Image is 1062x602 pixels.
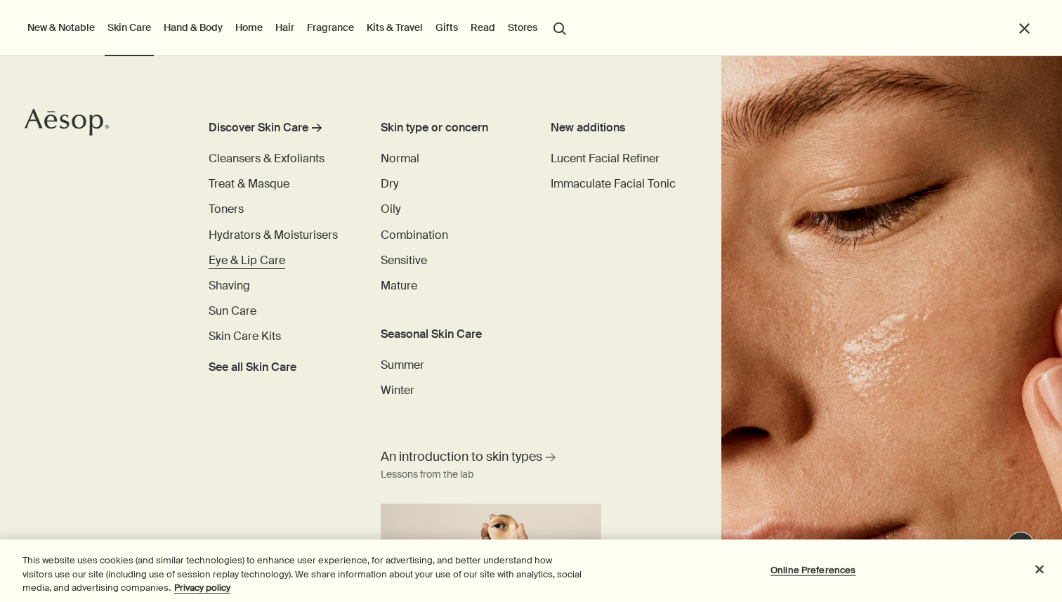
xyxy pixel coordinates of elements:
button: Close [1024,554,1055,584]
span: Hydrators & Moisturisers [209,228,338,242]
button: Close the Menu [1016,20,1032,37]
a: Sun Care [209,303,256,320]
span: Oily [381,202,401,216]
span: An introduction to skin types [381,448,542,466]
button: Stores [505,18,540,37]
a: Skin Care Kits [209,328,281,345]
span: Mature [381,278,417,293]
a: Summer [381,357,424,374]
button: Live Assistance [1007,532,1035,560]
a: Cleansers & Exfoliants [209,150,324,167]
a: Normal [381,150,419,167]
span: Summer [381,358,424,372]
a: Oily [381,201,401,218]
span: Toners [209,202,244,216]
div: New additions [551,119,689,136]
a: Immaculate Facial Tonic [551,176,676,192]
span: Treat & Masque [209,176,289,191]
span: Sun Care [209,303,256,318]
a: Fragrance [304,18,357,37]
a: Hair [273,18,297,37]
a: Aesop [25,108,109,140]
div: This website uses cookies (and similar technologies) to enhance user experience, for advertising,... [22,554,584,595]
a: Gifts [433,18,461,37]
button: New & Notable [25,18,98,37]
span: Skin Care Kits [209,329,281,343]
a: Treat & Masque [209,176,289,192]
span: Immaculate Facial Tonic [551,176,676,191]
a: Skin Care [105,18,154,37]
button: Online Preferences, Opens the preference center dialog [769,556,857,584]
div: Discover Skin Care [209,119,308,136]
h3: Seasonal Skin Care [381,326,519,343]
a: Kits & Travel [364,18,426,37]
a: Home [232,18,265,37]
span: Shaving [209,278,250,293]
a: Dry [381,176,399,192]
span: Winter [381,383,414,398]
span: Normal [381,151,419,166]
a: Discover Skin Care [209,119,348,142]
a: Sensitive [381,252,427,269]
a: Hand & Body [161,18,225,37]
div: Lessons from the lab [381,466,473,483]
a: Shaving [209,277,250,294]
span: Sensitive [381,253,427,268]
a: See all Skin Care [209,353,296,376]
span: Eye & Lip Care [209,253,285,268]
a: Eye & Lip Care [209,252,285,269]
a: Read [468,18,498,37]
span: Combination [381,228,448,242]
span: See all Skin Care [209,359,296,376]
button: Open search [547,14,572,41]
span: Dry [381,176,399,191]
img: Woman holding her face with her hands [721,56,1062,602]
a: Winter [381,382,414,399]
a: Mature [381,277,417,294]
a: Hydrators & Moisturisers [209,227,338,244]
svg: Aesop [25,108,109,136]
a: More information about your privacy, opens in a new tab [174,582,230,594]
h3: Skin type or concern [381,119,519,136]
span: Lucent Facial Refiner [551,151,660,166]
a: Combination [381,227,448,244]
a: Lucent Facial Refiner [551,150,660,167]
span: Cleansers & Exfoliants [209,151,324,166]
a: Toners [209,201,244,218]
